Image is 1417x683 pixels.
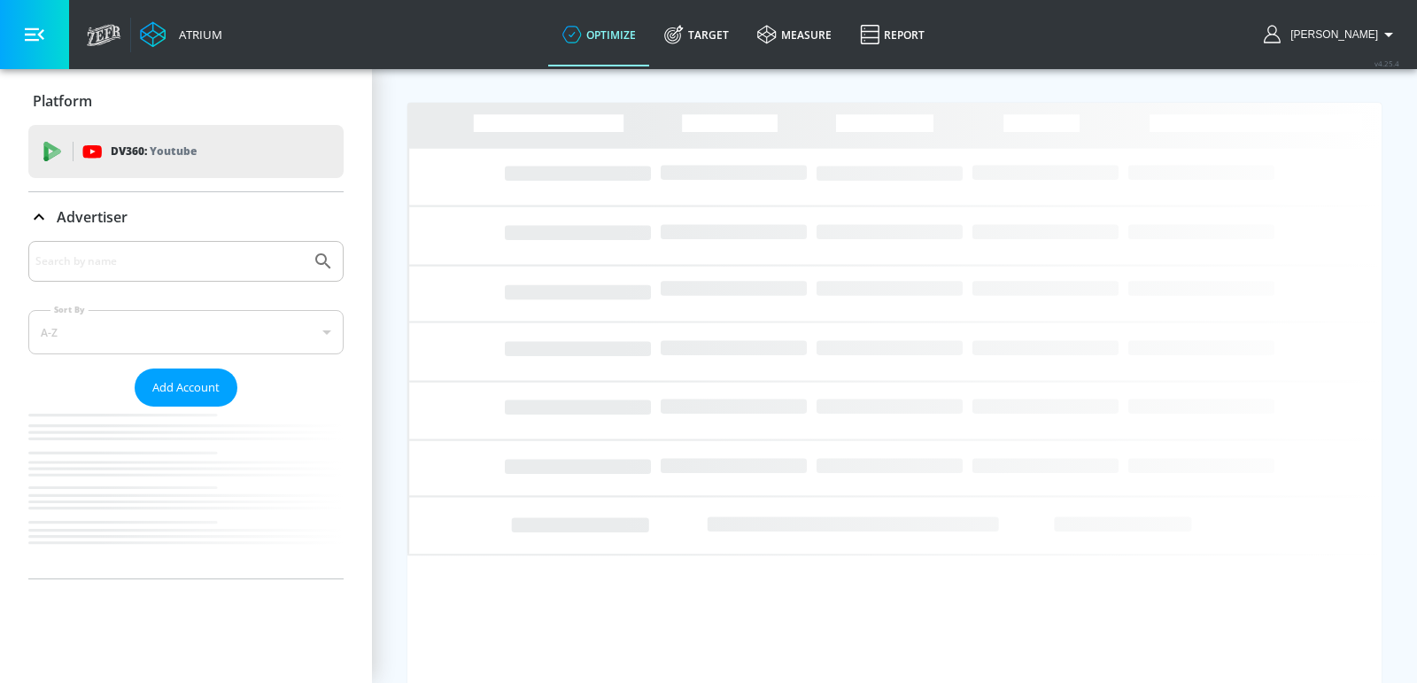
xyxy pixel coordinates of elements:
div: Advertiser [28,241,344,578]
p: Advertiser [57,207,128,227]
p: Platform [33,91,92,111]
div: DV360: Youtube [28,125,344,178]
div: Platform [28,76,344,126]
p: Youtube [150,142,197,160]
button: [PERSON_NAME] [1264,24,1399,45]
div: Advertiser [28,192,344,242]
p: DV360: [111,142,197,161]
div: Atrium [172,27,222,43]
div: A-Z [28,310,344,354]
input: Search by name [35,250,304,273]
span: v 4.25.4 [1374,58,1399,68]
a: measure [743,3,846,66]
a: Atrium [140,21,222,48]
a: optimize [548,3,650,66]
button: Add Account [135,369,237,407]
label: Sort By [50,304,89,315]
a: Target [650,3,743,66]
nav: list of Advertiser [28,407,344,578]
span: login as: eugenia.kim@zefr.com [1283,28,1378,41]
span: Add Account [152,377,220,398]
a: Report [846,3,939,66]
